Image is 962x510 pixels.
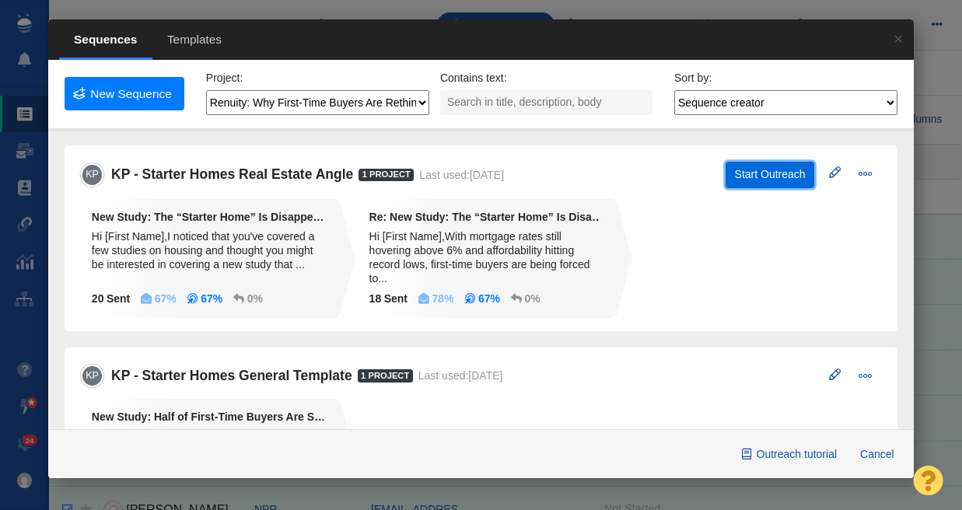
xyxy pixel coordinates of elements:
strong: 67% [201,293,222,304]
strong: Re: New Study: The “Starter Home” Is Disappearing for First-Time Buyers [369,210,603,224]
a: Outreach tutorial [733,441,846,467]
span: KP [76,361,109,391]
h5: KP - Starter Homes General Template [111,368,358,384]
span: 1 Project [358,369,413,382]
span: 20 [92,293,104,304]
h5: KP - Starter Homes Real Estate Angle [111,166,359,183]
span: Templates [152,21,237,59]
input: Search in title, description, body [440,90,652,115]
strong: 78% [432,293,454,304]
strong: Sent [369,293,408,304]
strong: Sent [92,293,130,304]
span: KP [76,159,109,190]
div: Hi [First Name],Are starter homes a thing of the past? The “starter home” used to be a milestone ... [92,429,326,471]
button: Start Outreach [726,162,814,188]
button: Cancel [852,441,904,467]
strong: New Study: The “Starter Home” Is Disappearing for First-Time Buyers [92,210,326,224]
span: [DATE] [470,169,504,181]
span: 1 Project [359,169,414,182]
label: Contains text: [440,71,507,85]
span: Sequences [59,21,152,59]
strong: New Study: Half of First-Time Buyers Are Skipping “Starter Homes” [92,410,326,424]
span: [DATE] [468,369,502,382]
label: Project: [206,71,243,85]
strong: 0% [247,293,263,304]
div: Hi [First Name],With mortgage rates still hovering above 6% and affordability hitting record lows... [369,229,603,285]
strong: 0% [525,293,540,304]
a: × [883,19,914,58]
div: Last used: [419,168,504,182]
strong: 67% [478,293,500,304]
a: New Sequence [65,77,184,110]
div: Last used: [418,369,503,382]
span: 18 [369,293,382,304]
label: Sort by: [674,71,712,85]
strong: 67% [155,293,177,304]
div: Hi [First Name],I noticed that you've covered a few studies on housing and thought you might be i... [92,229,326,271]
